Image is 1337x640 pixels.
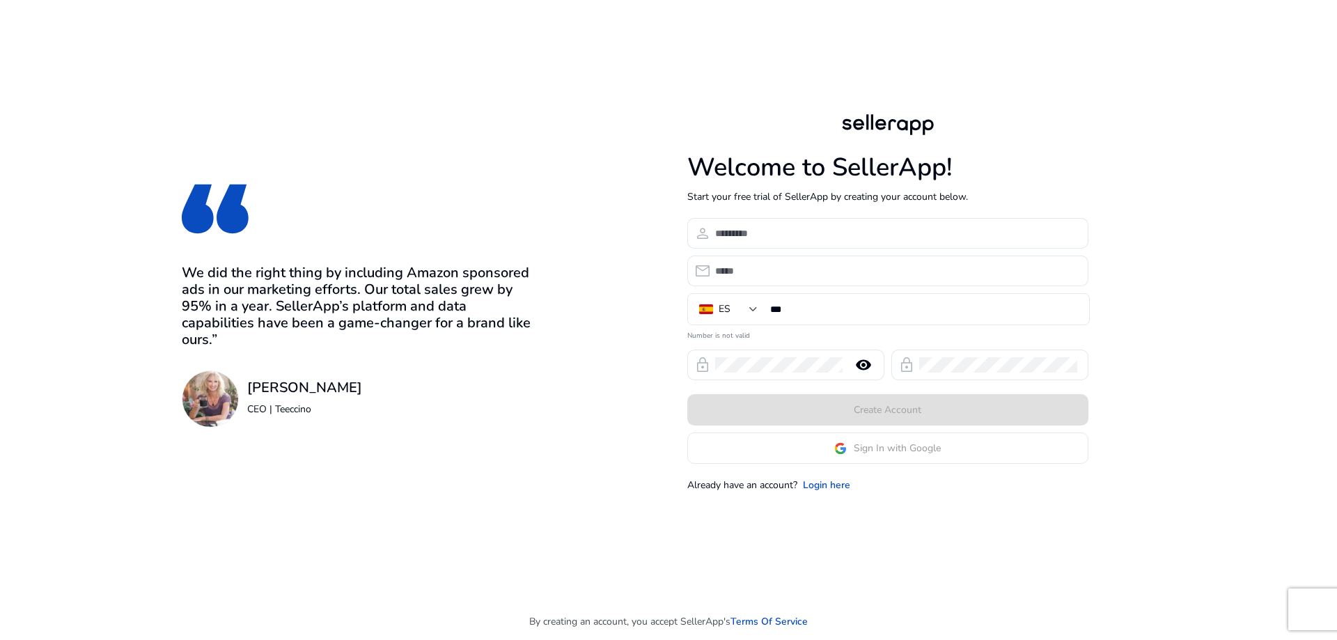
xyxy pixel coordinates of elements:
[898,357,915,373] span: lock
[687,189,1088,204] p: Start your free trial of SellerApp by creating your account below.
[694,225,711,242] span: person
[847,357,880,373] mat-icon: remove_red_eye
[247,402,362,416] p: CEO | Teeccino
[719,302,730,317] div: ES
[694,357,711,373] span: lock
[182,265,538,348] h3: We did the right thing by including Amazon sponsored ads in our marketing efforts. Our total sale...
[687,327,1088,341] mat-error: Number is not valid
[687,478,797,492] p: Already have an account?
[687,153,1088,182] h1: Welcome to SellerApp!
[730,614,808,629] a: Terms Of Service
[247,380,362,396] h3: [PERSON_NAME]
[803,478,850,492] a: Login here
[694,263,711,279] span: email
